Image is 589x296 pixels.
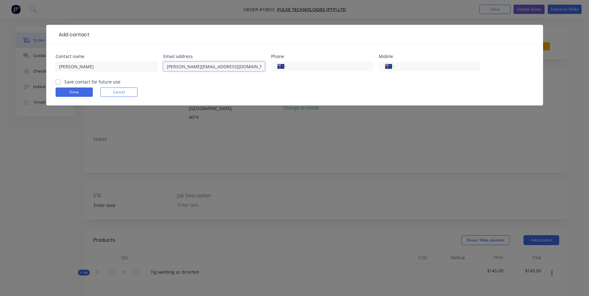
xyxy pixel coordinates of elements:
button: Done [56,87,93,97]
div: Add contact [56,31,89,38]
label: Save contact for future use [64,78,120,85]
div: Mobile [379,54,480,59]
div: Phone [271,54,373,59]
div: Contact name [56,54,157,59]
button: Cancel [100,87,138,97]
div: Email address [163,54,265,59]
